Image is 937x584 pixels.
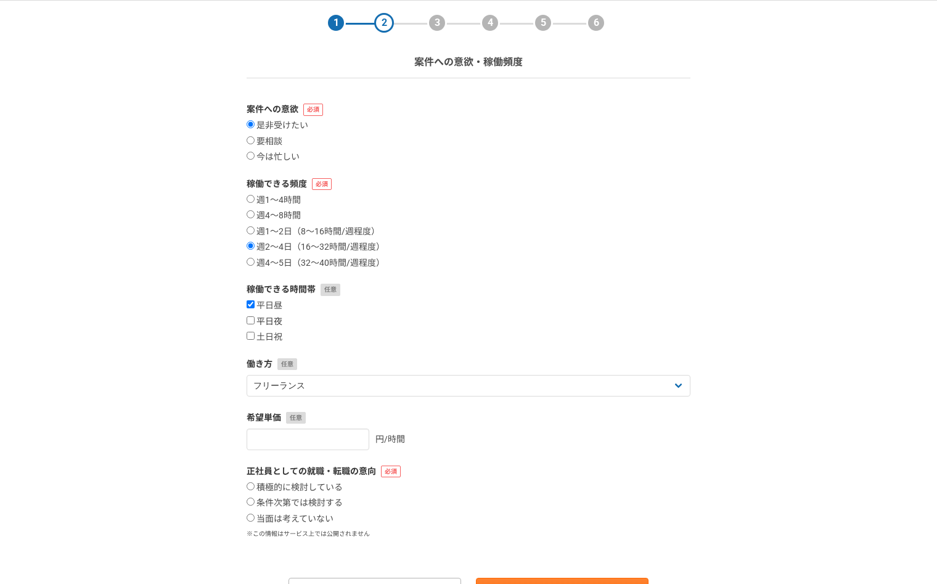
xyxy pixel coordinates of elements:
label: 稼働できる時間帯 [247,283,690,296]
p: 案件への意欲・稼働頻度 [414,55,523,70]
label: 今は忙しい [247,152,300,163]
div: 5 [533,13,553,33]
label: 希望単価 [247,411,690,424]
input: 週4〜5日（32〜40時間/週程度） [247,258,255,266]
label: 週4〜8時間 [247,210,301,221]
label: 案件への意欲 [247,103,690,116]
input: 条件次第では検討する [247,498,255,506]
input: 要相談 [247,136,255,144]
div: 3 [427,13,447,33]
input: 週2〜4日（16〜32時間/週程度） [247,242,255,250]
label: 要相談 [247,136,282,147]
label: 積極的に検討している [247,482,343,493]
label: 条件次第では検討する [247,498,343,509]
input: 今は忙しい [247,152,255,160]
div: 1 [326,13,346,33]
input: 是非受けたい [247,120,255,128]
label: 正社員としての就職・転職の意向 [247,465,690,478]
label: 週1〜2日（8〜16時間/週程度） [247,226,380,237]
div: 4 [480,13,500,33]
input: 平日夜 [247,316,255,324]
label: 当面は考えていない [247,514,333,525]
input: 平日昼 [247,300,255,308]
input: 当面は考えていない [247,514,255,522]
label: 是非受けたい [247,120,308,131]
span: 円/時間 [375,434,405,444]
label: 平日夜 [247,316,282,327]
input: 土日祝 [247,332,255,340]
input: 週1〜2日（8〜16時間/週程度） [247,226,255,234]
label: 稼働できる頻度 [247,178,690,191]
div: 2 [374,13,394,33]
p: ※この情報はサービス上では公開されません [247,529,690,538]
label: 週4〜5日（32〜40時間/週程度） [247,258,385,269]
label: 週1〜4時間 [247,195,301,206]
label: 平日昼 [247,300,282,311]
label: 土日祝 [247,332,282,343]
label: 働き方 [247,358,690,371]
input: 週1〜4時間 [247,195,255,203]
input: 積極的に検討している [247,482,255,490]
label: 週2〜4日（16〜32時間/週程度） [247,242,385,253]
div: 6 [586,13,606,33]
input: 週4〜8時間 [247,210,255,218]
